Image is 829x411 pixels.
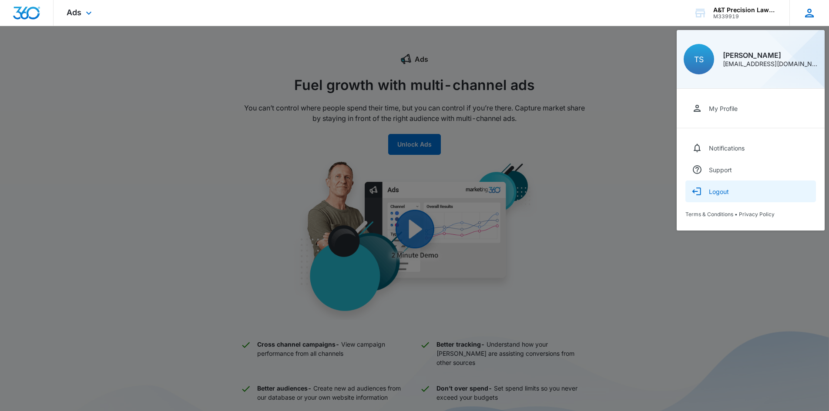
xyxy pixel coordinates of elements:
span: TS [694,55,704,64]
div: [EMAIL_ADDRESS][DOMAIN_NAME] [723,61,818,67]
div: Support [709,166,732,174]
span: Ads [67,8,81,17]
div: My Profile [709,105,738,112]
div: account name [713,7,777,13]
a: Support [685,159,816,180]
div: account id [713,13,777,20]
button: Logout [685,180,816,202]
div: [PERSON_NAME] [723,52,818,59]
a: Terms & Conditions [685,211,733,217]
div: Notifications [709,144,745,152]
a: My Profile [685,97,816,119]
div: • [685,211,816,217]
a: Notifications [685,137,816,159]
div: Logout [709,188,729,195]
a: Privacy Policy [739,211,775,217]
